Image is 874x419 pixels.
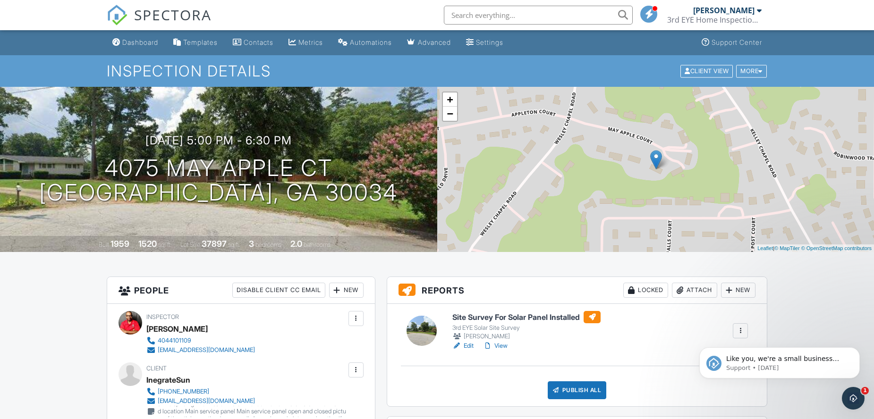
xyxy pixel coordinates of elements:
div: [PERSON_NAME] [693,6,755,15]
span: sq.ft. [228,241,240,248]
h3: People [107,277,375,304]
div: Disable Client CC Email [232,283,325,298]
a: © OpenStreetMap contributors [801,245,872,251]
div: Dashboard [122,38,158,46]
div: New [721,283,755,298]
div: Metrics [298,38,323,46]
h3: Reports [387,277,767,304]
div: New [329,283,364,298]
h3: [DATE] 5:00 pm - 6:30 pm [145,134,292,147]
input: Search everything... [444,6,633,25]
div: InegrateSun [146,373,190,387]
a: Client View [679,67,735,74]
div: [PHONE_NUMBER] [158,388,209,395]
h1: Inspection Details [107,63,768,79]
a: [EMAIL_ADDRESS][DOMAIN_NAME] [146,396,346,406]
div: 3rd EYE Home Inspection LLC [667,15,762,25]
span: Lot Size [180,241,200,248]
span: Built [99,241,109,248]
span: bedrooms [255,241,281,248]
div: 3 [249,239,254,249]
a: 4044101109 [146,336,255,345]
span: Inspector [146,313,179,320]
span: sq. ft. [158,241,171,248]
a: Support Center [698,34,766,51]
a: Dashboard [109,34,162,51]
a: © MapTiler [774,245,800,251]
a: Settings [462,34,507,51]
div: 37897 [202,239,227,249]
div: 4044101109 [158,337,191,344]
div: 1959 [110,239,129,249]
a: Zoom out [443,107,457,121]
div: Settings [476,38,503,46]
span: Client [146,365,167,372]
div: 3rd EYE Solar Site Survey [452,324,601,332]
h6: Site Survey For Solar Panel Installed [452,311,601,323]
a: Zoom in [443,92,457,107]
div: Templates [183,38,218,46]
span: bathrooms [304,241,331,248]
div: [EMAIL_ADDRESS][DOMAIN_NAME] [158,346,255,354]
div: Automations [350,38,392,46]
span: SPECTORA [134,5,212,25]
a: Automations (Basic) [334,34,396,51]
div: Client View [680,65,733,77]
div: Locked [623,283,668,298]
a: View [483,341,508,351]
div: [EMAIL_ADDRESS][DOMAIN_NAME] [158,397,255,405]
span: Like you, we're a small business that relies on reviews to grow. If you have a few minutes, we'd ... [41,27,161,82]
a: SPECTORA [107,13,212,33]
a: Templates [170,34,221,51]
div: [PERSON_NAME] [146,322,208,336]
div: | [755,244,874,252]
div: More [736,65,767,77]
a: Edit [452,341,474,351]
a: [PHONE_NUMBER] [146,387,346,396]
div: 2.0 [290,239,302,249]
div: Publish All [548,381,607,399]
div: Attach [672,283,717,298]
p: Message from Support, sent 2d ago [41,36,163,45]
a: Contacts [229,34,277,51]
iframe: Intercom live chat [842,387,865,410]
div: [PERSON_NAME] [452,332,601,341]
img: The Best Home Inspection Software - Spectora [107,5,127,25]
a: [EMAIL_ADDRESS][DOMAIN_NAME] [146,345,255,355]
a: Site Survey For Solar Panel Installed 3rd EYE Solar Site Survey [PERSON_NAME] [452,311,601,341]
a: Advanced [403,34,455,51]
div: Advanced [418,38,451,46]
div: Contacts [244,38,273,46]
h1: 4075 May Apple Ct [GEOGRAPHIC_DATA], GA 30034 [39,156,398,206]
span: 1 [861,387,869,394]
iframe: Intercom notifications message [685,327,874,394]
div: Support Center [712,38,762,46]
a: Metrics [285,34,327,51]
div: 1520 [138,239,157,249]
a: Leaflet [757,245,773,251]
